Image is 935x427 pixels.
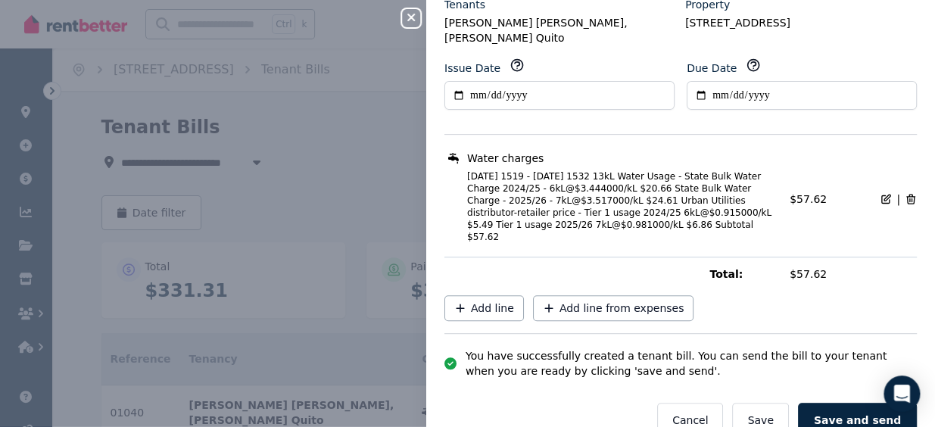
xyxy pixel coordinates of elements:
legend: [PERSON_NAME] [PERSON_NAME], [PERSON_NAME] Quito [444,15,676,45]
span: | [896,192,900,207]
span: You have successfully created a tenant bill. You can send the bill to your tenant when you are re... [466,348,917,379]
span: $57.62 [790,266,917,282]
span: $57.62 [790,193,827,205]
span: Add line [471,301,514,316]
span: [DATE] 1519 - [DATE] 1532 13kL Water Usage - State Bulk Water Charge 2024/25 - 6kL@$3.444000/kL $... [449,170,781,243]
legend: [STREET_ADDRESS] [685,15,917,30]
span: Water charges [467,151,544,166]
div: Open Intercom Messenger [884,376,920,412]
button: Add line from expenses [533,295,694,321]
label: Issue Date [444,61,500,76]
span: Total: [709,266,781,282]
button: Add line [444,295,524,321]
label: Due Date [687,61,737,76]
span: Add line from expenses [559,301,684,316]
